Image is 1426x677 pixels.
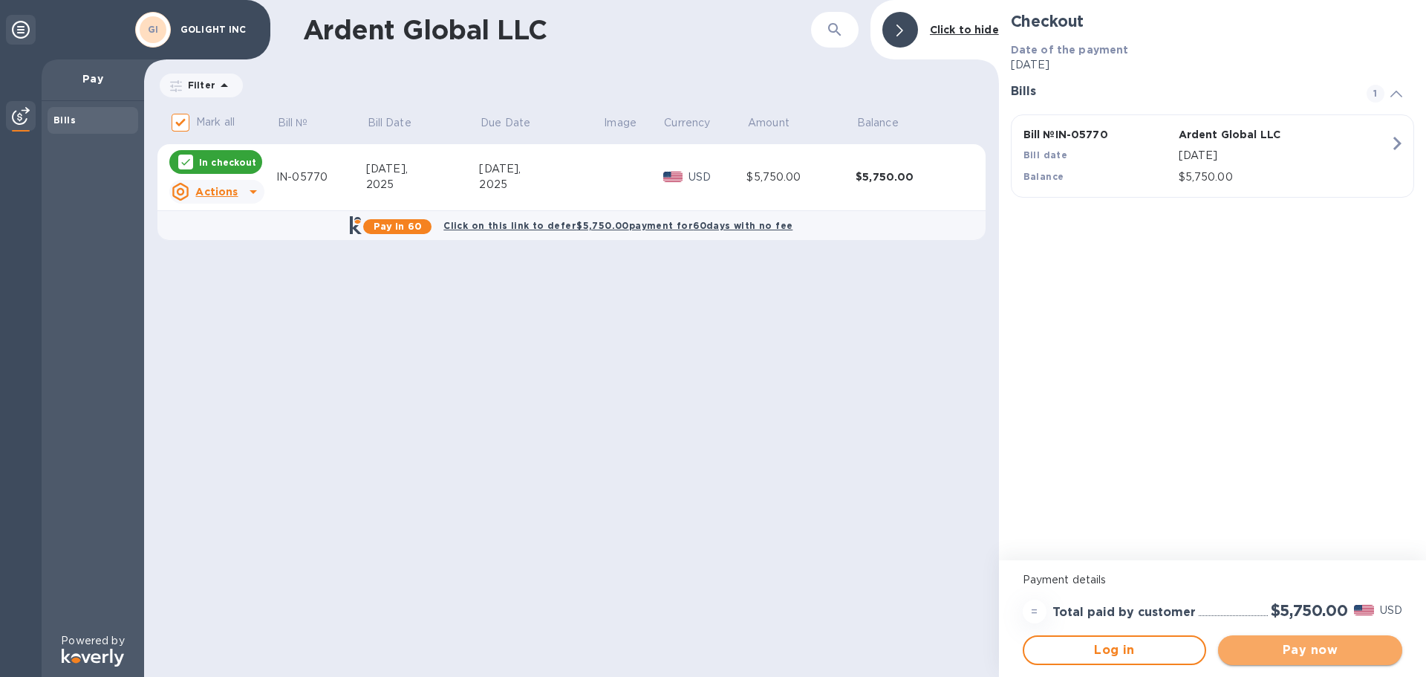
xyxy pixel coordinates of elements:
span: Balance [857,115,918,131]
p: Payment details [1023,572,1402,588]
b: Click to hide [930,24,999,36]
span: Bill № [278,115,328,131]
p: Filter [182,79,215,91]
span: Bill Date [368,115,431,131]
div: [DATE], [366,161,480,177]
p: Pay [53,71,132,86]
p: Currency [664,115,710,131]
span: Pay now [1230,641,1390,659]
p: Balance [857,115,899,131]
span: Due Date [481,115,550,131]
button: Pay now [1218,635,1402,665]
p: $5,750.00 [1179,169,1390,185]
p: [DATE] [1179,148,1390,163]
b: Date of the payment [1011,44,1129,56]
div: $5,750.00 [856,169,965,184]
b: Bill date [1023,149,1068,161]
p: Ardent Global LLC [1179,127,1328,142]
b: Pay in 60 [374,221,422,232]
p: USD [688,169,746,185]
p: USD [1380,603,1402,618]
img: USD [663,172,683,182]
u: Actions [195,186,238,198]
p: GOLIGHT INC [180,25,255,35]
p: Bill Date [368,115,411,131]
div: IN-05770 [276,169,366,185]
p: Powered by [61,633,124,649]
p: [DATE] [1011,57,1414,73]
div: 2025 [479,177,602,192]
b: GI [148,24,159,35]
button: Log in [1023,635,1207,665]
p: Mark all [196,114,235,130]
div: [DATE], [479,161,602,177]
span: 1 [1367,85,1384,103]
b: Bills [53,114,76,126]
p: Bill № IN-05770 [1023,127,1173,142]
p: In checkout [199,156,256,169]
div: 2025 [366,177,480,192]
h2: $5,750.00 [1271,601,1348,620]
h1: Ardent Global LLC [303,14,811,45]
img: USD [1354,605,1374,615]
button: Bill №IN-05770Ardent Global LLCBill date[DATE]Balance$5,750.00 [1011,114,1414,198]
span: Amount [748,115,809,131]
h3: Bills [1011,85,1349,99]
h3: Total paid by customer [1052,606,1196,620]
p: Amount [748,115,789,131]
p: Image [604,115,637,131]
div: $5,750.00 [746,169,856,185]
img: Logo [62,649,124,667]
h2: Checkout [1011,12,1414,30]
span: Log in [1036,641,1194,659]
p: Due Date [481,115,530,131]
b: Click on this link to defer $5,750.00 payment for 60 days with no fee [443,220,792,231]
div: = [1023,600,1046,623]
b: Balance [1023,171,1064,182]
p: Bill № [278,115,308,131]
